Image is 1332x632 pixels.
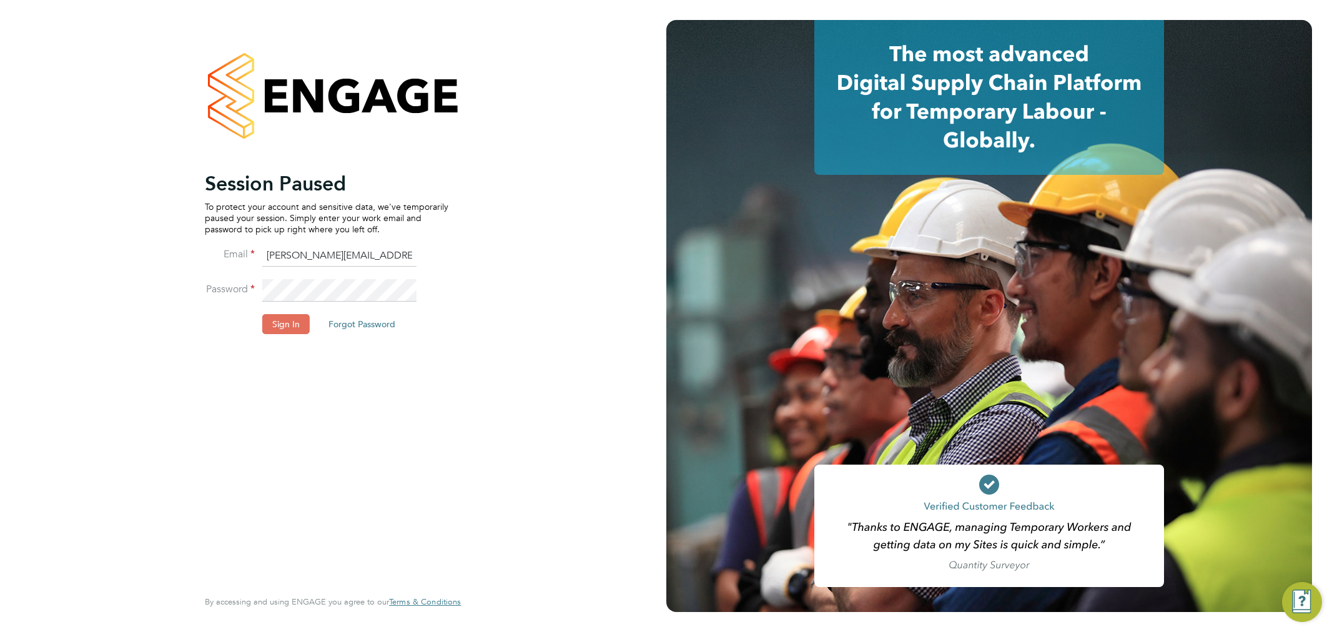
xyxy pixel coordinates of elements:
[389,597,461,607] a: Terms & Conditions
[262,245,417,267] input: Enter your work email...
[205,596,461,607] span: By accessing and using ENGAGE you agree to our
[205,248,255,261] label: Email
[205,283,255,296] label: Password
[205,171,448,196] h2: Session Paused
[205,201,448,235] p: To protect your account and sensitive data, we've temporarily paused your session. Simply enter y...
[1282,582,1322,622] button: Engage Resource Center
[389,596,461,607] span: Terms & Conditions
[262,314,310,334] button: Sign In
[318,314,405,334] button: Forgot Password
